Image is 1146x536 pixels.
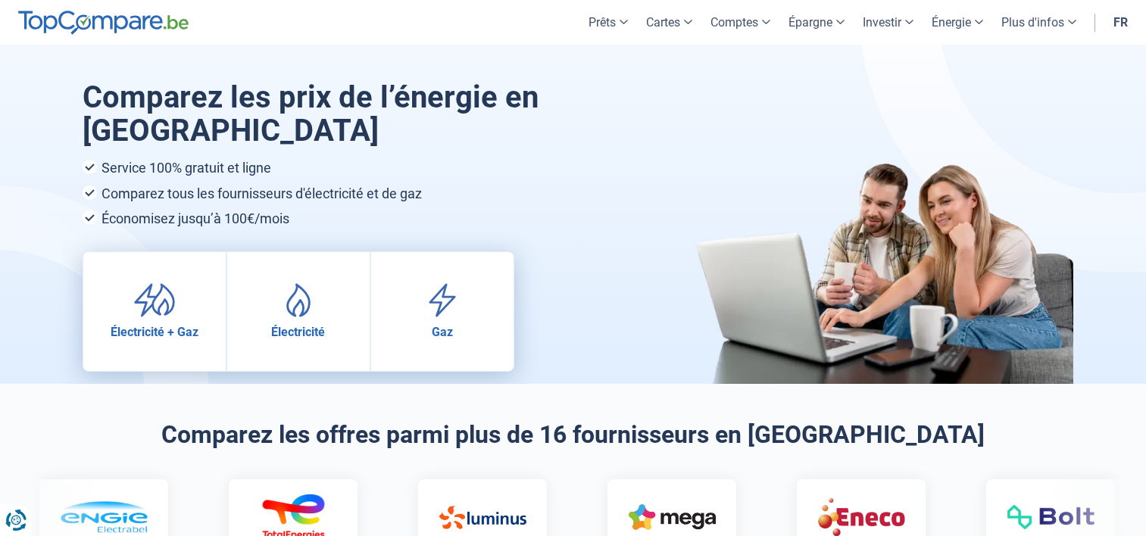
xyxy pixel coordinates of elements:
img: image-hero [695,164,1073,384]
h1: Comparez les prix de l’énergie en [GEOGRAPHIC_DATA] [83,81,648,148]
img: Mega [629,504,716,530]
span: Électricité [271,325,325,339]
li: Comparez tous les fournisseurs d'électricité et de gaz [83,185,648,202]
img: TopCompare [18,11,189,35]
a: Électricité + Gaz [83,252,226,371]
img: Bolt [1007,505,1094,529]
li: Économisez jusqu’à 100€/mois [83,210,648,227]
img: Gaz [421,283,464,317]
span: Gaz [432,325,453,339]
img: Luminus [439,506,526,529]
a: Gaz [371,252,514,371]
h2: Comparez les offres parmi plus de 16 fournisseurs en [GEOGRAPHIC_DATA] [83,420,1064,449]
img: Électricité + Gaz [133,283,176,317]
span: Électricité + Gaz [111,325,198,339]
a: Électricité [227,252,370,371]
li: Service 100% gratuit et ligne [83,160,648,176]
img: Électricité [277,283,320,317]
